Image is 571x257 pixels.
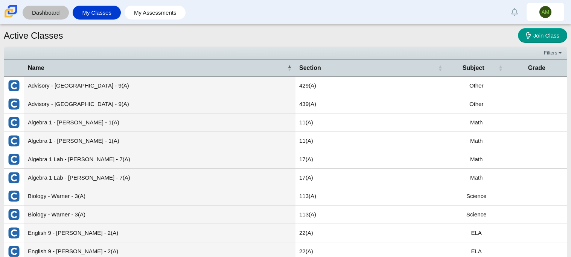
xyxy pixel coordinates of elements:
a: My Assessments [128,6,182,20]
span: Subject [450,64,497,72]
td: Math [446,132,507,150]
td: 17(A) [295,169,446,187]
img: External class connected through Clever [8,116,20,128]
img: External class connected through Clever [8,153,20,165]
td: Algebra 1 - [PERSON_NAME] - 1(A) [24,132,295,150]
a: Carmen School of Science & Technology [3,14,19,20]
td: Other [446,77,507,95]
td: Advisory - [GEOGRAPHIC_DATA] - 9(A) [24,77,295,95]
a: Filters [542,49,565,57]
a: Join Class [518,28,567,43]
a: Alerts [506,4,523,20]
img: Carmen School of Science & Technology [3,3,19,19]
td: Biology - Warner - 3(A) [24,206,295,224]
td: 22(A) [295,224,446,242]
img: External class connected through Clever [8,98,20,110]
span: Section [299,64,437,72]
td: Biology - Warner - 3(A) [24,187,295,206]
td: 11(A) [295,132,446,150]
td: 17(A) [295,150,446,169]
a: Dashboard [26,6,65,20]
td: Math [446,150,507,169]
td: 113(A) [295,187,446,206]
span: AM [542,9,550,15]
a: AM [527,3,564,21]
img: External class connected through Clever [8,190,20,202]
td: 429(A) [295,77,446,95]
span: Name : Activate to invert sorting [287,64,292,72]
td: Algebra 1 Lab - [PERSON_NAME] - 7(A) [24,150,295,169]
a: My Classes [76,6,117,20]
td: 439(A) [295,95,446,113]
td: Science [446,206,507,224]
td: 11(A) [295,113,446,132]
td: ELA [446,224,507,242]
img: External class connected through Clever [8,135,20,147]
td: Algebra 1 - [PERSON_NAME] - 1(A) [24,113,295,132]
span: Name [28,64,286,72]
img: External class connected through Clever [8,227,20,239]
img: External class connected through Clever [8,80,20,92]
td: Math [446,169,507,187]
span: Section : Activate to sort [438,64,443,72]
span: Join Class [533,32,559,39]
td: Advisory - [GEOGRAPHIC_DATA] - 9(A) [24,95,295,113]
img: External class connected through Clever [8,209,20,221]
td: Other [446,95,507,113]
td: Science [446,187,507,206]
td: English 9 - [PERSON_NAME] - 2(A) [24,224,295,242]
td: Math [446,113,507,132]
td: 113(A) [295,206,446,224]
img: External class connected through Clever [8,172,20,184]
span: Grade [510,64,563,72]
td: Algebra 1 Lab - [PERSON_NAME] - 7(A) [24,169,295,187]
h1: Active Classes [4,29,63,42]
span: Subject : Activate to sort [498,64,503,72]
